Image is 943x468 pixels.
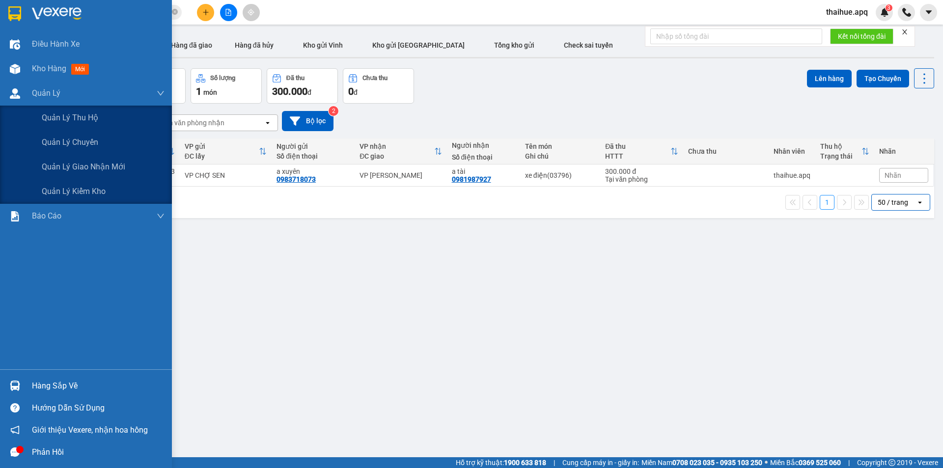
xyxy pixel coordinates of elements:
span: plus [202,9,209,16]
th: Toggle SortBy [180,138,272,165]
span: Hàng đã hủy [235,41,274,49]
span: đ [354,88,358,96]
span: Điều hành xe [32,38,80,50]
div: 50 / trang [878,197,908,207]
span: thaihue.apq [818,6,876,18]
strong: 0708 023 035 - 0935 103 250 [672,459,762,467]
span: Miền Nam [641,457,762,468]
div: VP [PERSON_NAME] [360,171,442,179]
span: copyright [888,459,895,466]
span: Tổng kho gửi [494,41,534,49]
button: Chưa thu0đ [343,68,414,104]
div: Chưa thu [688,147,764,155]
img: warehouse-icon [10,39,20,50]
div: Trạng thái [820,152,861,160]
img: warehouse-icon [10,381,20,391]
div: Chưa thu [362,75,388,82]
div: Nhân viên [774,147,810,155]
div: Ghi chú [525,152,595,160]
span: Kho gửi [GEOGRAPHIC_DATA] [372,41,465,49]
span: Báo cáo [32,210,61,222]
span: 3 [887,4,890,11]
span: mới [71,64,89,75]
span: Quản lý thu hộ [42,111,98,124]
div: Số điện thoại [452,153,515,161]
span: 300.000 [272,85,307,97]
button: plus [197,4,214,21]
span: caret-down [924,8,933,17]
img: phone-icon [902,8,911,17]
div: Nhãn [879,147,928,155]
span: question-circle [10,403,20,413]
img: warehouse-icon [10,88,20,99]
div: VP gửi [185,142,259,150]
th: Toggle SortBy [815,138,874,165]
button: Hàng đã giao [163,33,220,57]
span: ⚪️ [765,461,768,465]
span: aim [248,9,254,16]
button: caret-down [920,4,937,21]
div: VP nhận [360,142,434,150]
div: xe điện(03796) [525,171,595,179]
div: Đã thu [605,142,670,150]
div: Tên món [525,142,595,150]
div: Thu hộ [820,142,861,150]
button: Tạo Chuyến [857,70,909,87]
div: VP CHỢ SEN [185,171,267,179]
div: Đã thu [286,75,305,82]
div: Phản hồi [32,445,165,460]
strong: 0369 525 060 [799,459,841,467]
span: Check sai tuyến [564,41,613,49]
button: file-add [220,4,237,21]
span: Quản Lý [32,87,60,99]
div: Người gửi [277,142,350,150]
span: down [157,212,165,220]
div: ĐC lấy [185,152,259,160]
svg: open [916,198,924,206]
span: notification [10,425,20,435]
th: Toggle SortBy [600,138,683,165]
span: Giới thiệu Vexere, nhận hoa hồng [32,424,148,436]
button: Bộ lọc [282,111,333,131]
span: Quản lý giao nhận mới [42,161,125,173]
span: Quản lý chuyến [42,136,98,148]
span: Kho hàng [32,64,66,73]
strong: 1900 633 818 [504,459,546,467]
span: Nhãn [885,171,901,179]
button: Đã thu300.000đ [267,68,338,104]
span: file-add [225,9,232,16]
img: logo-vxr [8,6,21,21]
div: Tại văn phòng [605,175,678,183]
button: 1 [820,195,834,210]
span: | [554,457,555,468]
span: Cung cấp máy in - giấy in: [562,457,639,468]
div: thaihue.apq [774,171,810,179]
span: | [848,457,850,468]
div: Số điện thoại [277,152,350,160]
span: down [157,89,165,97]
div: Người nhận [452,141,515,149]
button: Số lượng1món [191,68,262,104]
span: Miền Bắc [770,457,841,468]
button: Kết nối tổng đài [830,28,893,44]
span: 1 [196,85,201,97]
div: Hàng sắp về [32,379,165,393]
sup: 2 [329,106,338,116]
span: Kho gửi Vinh [303,41,343,49]
div: Chọn văn phòng nhận [157,118,224,128]
img: warehouse-icon [10,64,20,74]
input: Nhập số tổng đài [650,28,822,44]
span: đ [307,88,311,96]
button: aim [243,4,260,21]
div: ĐC giao [360,152,434,160]
svg: open [264,119,272,127]
div: HTTT [605,152,670,160]
div: 0983718073 [277,175,316,183]
img: icon-new-feature [880,8,889,17]
span: close-circle [172,9,178,15]
div: 0981987927 [452,175,491,183]
span: Quản lý kiểm kho [42,185,106,197]
sup: 3 [886,4,892,11]
div: a xuyên [277,167,350,175]
span: Hỗ trợ kỹ thuật: [456,457,546,468]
